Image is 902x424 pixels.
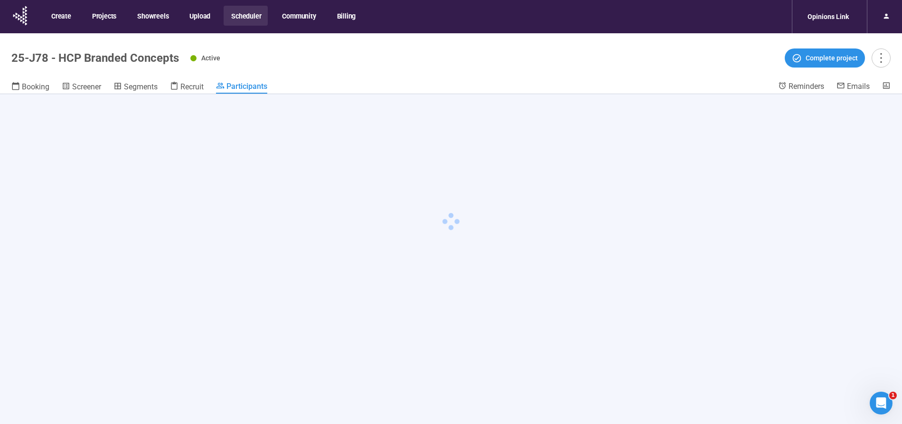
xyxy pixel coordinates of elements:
[124,82,158,91] span: Segments
[72,82,101,91] span: Screener
[11,81,49,94] a: Booking
[329,6,363,26] button: Billing
[870,392,893,414] iframe: Intercom live chat
[789,82,824,91] span: Reminders
[806,53,858,63] span: Complete project
[874,51,887,64] span: more
[847,82,870,91] span: Emails
[182,6,217,26] button: Upload
[224,6,268,26] button: Scheduler
[170,81,204,94] a: Recruit
[180,82,204,91] span: Recruit
[802,8,855,26] div: Opinions Link
[11,51,179,65] h1: 25-J78 - HCP Branded Concepts
[778,81,824,93] a: Reminders
[226,82,267,91] span: Participants
[836,81,870,93] a: Emails
[113,81,158,94] a: Segments
[274,6,322,26] button: Community
[85,6,123,26] button: Projects
[201,54,220,62] span: Active
[130,6,175,26] button: Showreels
[216,81,267,94] a: Participants
[785,48,865,67] button: Complete project
[22,82,49,91] span: Booking
[44,6,78,26] button: Create
[872,48,891,67] button: more
[889,392,897,399] span: 1
[62,81,101,94] a: Screener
